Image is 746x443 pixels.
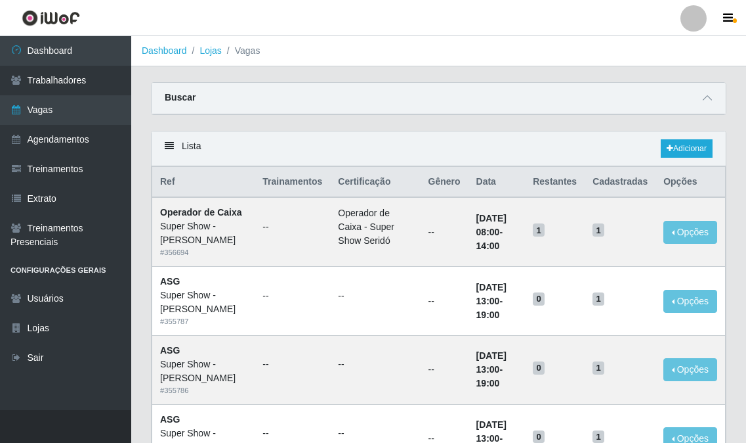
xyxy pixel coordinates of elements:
strong: ASG [160,276,180,287]
time: [DATE] 13:00 [476,282,507,306]
span: 0 [533,292,545,306]
button: Opções [663,290,717,313]
ul: -- [262,427,322,440]
li: Vagas [222,44,260,58]
strong: Buscar [165,92,196,103]
ul: -- [338,289,412,303]
strong: - [476,213,507,251]
span: 1 [592,223,604,237]
strong: ASG [160,414,180,425]
th: Ref [152,167,255,198]
ul: -- [262,220,322,234]
div: Lista [152,131,726,166]
ul: -- [262,358,322,371]
time: 14:00 [476,241,500,251]
span: 0 [533,361,545,375]
th: Certificação [330,167,420,198]
div: Super Show - [PERSON_NAME] [160,358,247,385]
a: Dashboard [142,45,187,56]
div: Super Show - [PERSON_NAME] [160,220,247,247]
th: Data [468,167,526,198]
td: -- [421,267,468,336]
th: Gênero [421,167,468,198]
span: 1 [592,292,604,306]
ul: -- [262,289,322,303]
ul: -- [338,427,412,440]
a: Adicionar [661,139,713,158]
strong: - [476,350,507,388]
li: Operador de Caixa - Super Show Seridó [338,206,412,248]
time: 19:00 [476,310,500,320]
th: Restantes [525,167,585,198]
th: Trainamentos [255,167,330,198]
div: # 355787 [160,316,247,327]
div: Super Show - [PERSON_NAME] [160,289,247,316]
span: 1 [592,361,604,375]
td: -- [421,197,468,266]
strong: - [476,282,507,320]
ul: -- [338,358,412,371]
div: # 356694 [160,247,247,258]
time: 19:00 [476,378,500,388]
img: CoreUI Logo [22,10,80,26]
span: 1 [533,223,545,237]
button: Opções [663,358,717,381]
div: # 355786 [160,385,247,396]
strong: Operador de Caixa [160,207,242,218]
time: [DATE] 08:00 [476,213,507,237]
time: [DATE] 13:00 [476,350,507,375]
button: Opções [663,221,717,244]
nav: breadcrumb [131,36,746,66]
td: -- [421,335,468,404]
strong: ASG [160,345,180,356]
th: Cadastradas [585,167,655,198]
a: Lojas [199,45,221,56]
th: Opções [655,167,725,198]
